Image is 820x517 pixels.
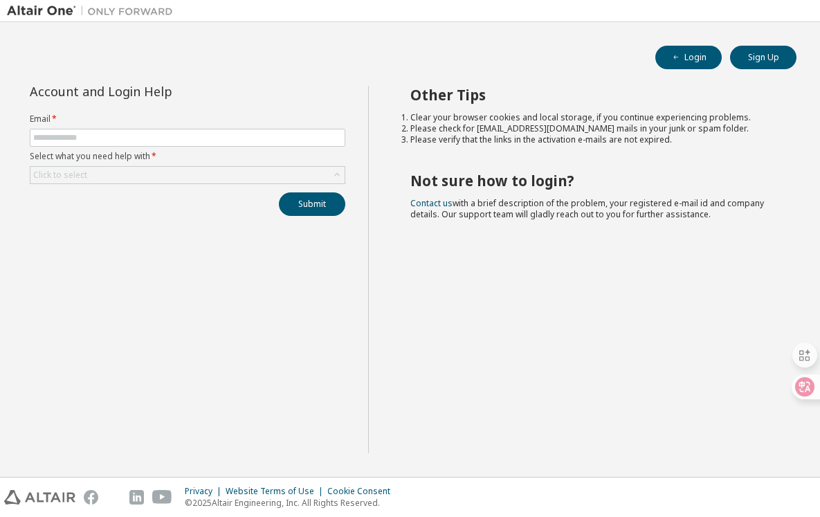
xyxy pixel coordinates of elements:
[185,486,226,497] div: Privacy
[84,490,98,505] img: facebook.svg
[410,197,453,209] a: Contact us
[730,46,796,69] button: Sign Up
[410,123,772,134] li: Please check for [EMAIL_ADDRESS][DOMAIN_NAME] mails in your junk or spam folder.
[7,4,180,18] img: Altair One
[410,112,772,123] li: Clear your browser cookies and local storage, if you continue experiencing problems.
[30,151,345,162] label: Select what you need help with
[152,490,172,505] img: youtube.svg
[327,486,399,497] div: Cookie Consent
[4,490,75,505] img: altair_logo.svg
[410,134,772,145] li: Please verify that the links in the activation e-mails are not expired.
[30,167,345,183] div: Click to select
[129,490,144,505] img: linkedin.svg
[410,86,772,104] h2: Other Tips
[410,197,764,220] span: with a brief description of the problem, your registered e-mail id and company details. Our suppo...
[655,46,722,69] button: Login
[30,114,345,125] label: Email
[30,86,282,97] div: Account and Login Help
[279,192,345,216] button: Submit
[33,170,87,181] div: Click to select
[185,497,399,509] p: © 2025 Altair Engineering, Inc. All Rights Reserved.
[226,486,327,497] div: Website Terms of Use
[410,172,772,190] h2: Not sure how to login?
